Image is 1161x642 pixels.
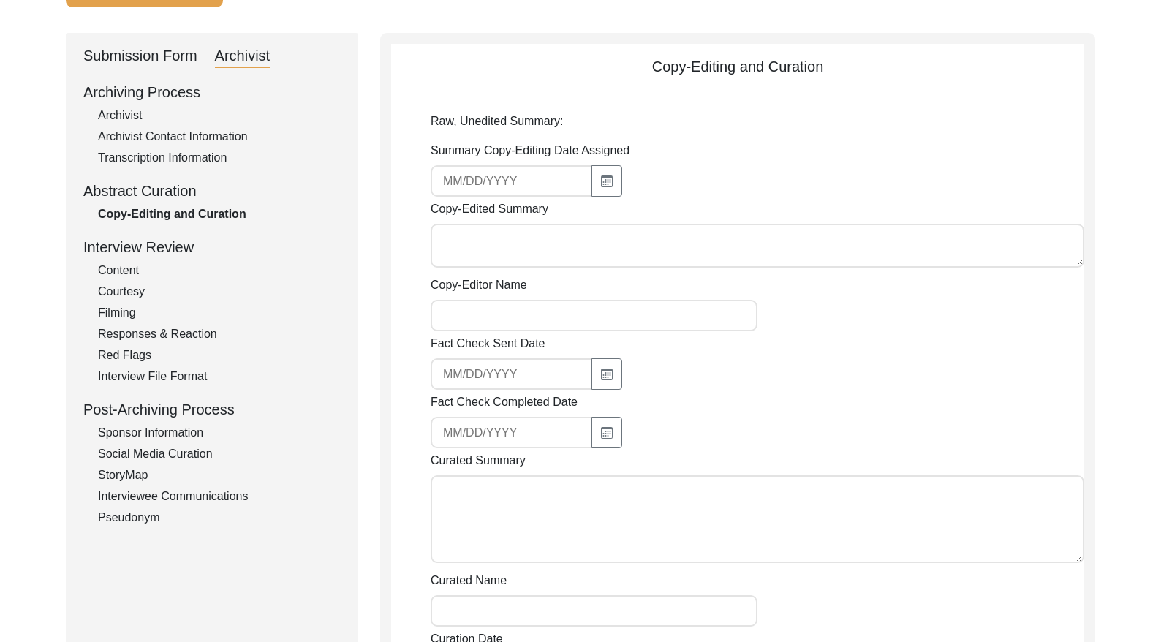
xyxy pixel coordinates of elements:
[431,335,545,352] label: Fact Check Sent Date
[98,424,341,442] div: Sponsor Information
[98,283,341,301] div: Courtesy
[98,205,341,223] div: Copy-Editing and Curation
[215,45,271,68] div: Archivist
[98,488,341,505] div: Interviewee Communications
[431,276,527,294] label: Copy-Editor Name
[83,45,197,68] div: Submission Form
[431,417,592,448] input: MM/DD/YYYY
[83,399,341,420] div: Post-Archiving Process
[83,180,341,202] div: Abstract Curation
[98,445,341,463] div: Social Media Curation
[431,572,507,589] label: Curated Name
[431,358,592,390] input: MM/DD/YYYY
[98,262,341,279] div: Content
[98,509,341,526] div: Pseudonym
[431,165,592,197] input: MM/DD/YYYY
[98,107,341,124] div: Archivist
[98,304,341,322] div: Filming
[98,467,341,484] div: StoryMap
[431,113,1084,130] p: Raw, Unedited Summary:
[98,347,341,364] div: Red Flags
[391,56,1084,78] div: Copy-Editing and Curation
[431,142,629,159] label: Summary Copy-Editing Date Assigned
[431,200,548,218] label: Copy-Edited Summary
[431,452,526,469] label: Curated Summary
[98,325,341,343] div: Responses & Reaction
[98,368,341,385] div: Interview File Format
[98,149,341,167] div: Transcription Information
[431,393,578,411] label: Fact Check Completed Date
[83,81,341,103] div: Archiving Process
[83,236,341,258] div: Interview Review
[98,128,341,146] div: Archivist Contact Information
